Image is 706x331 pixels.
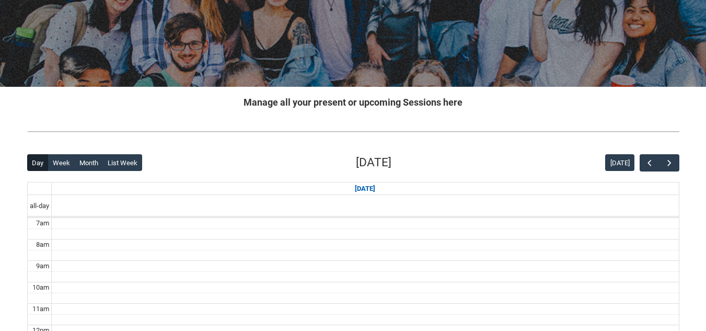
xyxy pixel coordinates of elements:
button: [DATE] [605,154,634,171]
div: 9am [34,261,51,271]
button: Month [74,154,103,171]
div: 7am [34,218,51,229]
button: Day [27,154,49,171]
img: REDU_GREY_LINE [27,126,679,137]
h2: [DATE] [356,154,391,172]
button: List Week [102,154,142,171]
button: Week [48,154,75,171]
button: Previous Day [640,154,659,172]
a: [DATE] [353,182,377,195]
span: all-day [28,201,51,211]
div: 11am [30,304,51,314]
button: Next Day [659,154,679,172]
h2: Manage all your present or upcoming Sessions here [27,95,679,109]
div: 8am [34,239,51,250]
div: 10am [30,282,51,293]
